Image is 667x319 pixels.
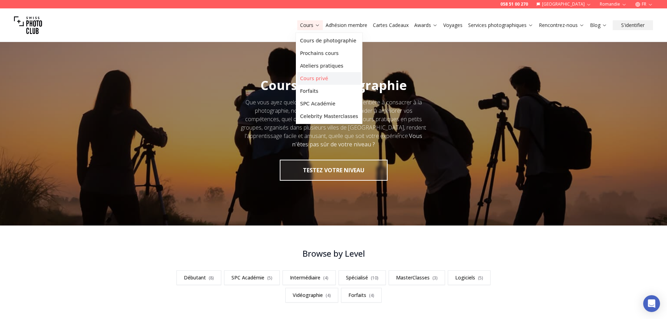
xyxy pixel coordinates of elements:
button: Awards [411,20,440,30]
h3: Browse by Level [160,248,507,259]
button: Services photographiques [465,20,536,30]
button: Rencontrez-nous [536,20,587,30]
a: Forfaits(4) [341,288,382,303]
button: TESTEZ VOTRE NIVEAU [280,160,388,181]
a: Blog [590,22,607,29]
a: Rencontrez-nous [539,22,584,29]
button: Cartes Cadeaux [370,20,411,30]
button: Blog [587,20,610,30]
div: Open Intercom Messenger [643,295,660,312]
img: Swiss photo club [14,11,42,39]
a: MasterClasses(3) [389,270,445,285]
a: Awards [414,22,438,29]
a: Cours privé [297,72,361,85]
a: Celebrity Masterclasses [297,110,361,123]
span: ( 8 ) [209,275,214,281]
a: SPC Académie(5) [224,270,280,285]
span: ( 4 ) [369,292,374,298]
div: Que vous ayez quelques heures ou une année entière à consacrer à la photographie, nous sommes là ... [238,98,429,148]
a: Débutant(8) [176,270,221,285]
a: Adhésion membre [326,22,367,29]
span: Cours de photographie [260,77,407,94]
span: ( 3 ) [432,275,438,281]
button: Voyages [440,20,465,30]
a: 058 51 00 270 [500,1,528,7]
a: Logiciels(5) [448,270,491,285]
button: Adhésion membre [323,20,370,30]
a: Cours [300,22,320,29]
a: Prochains cours [297,47,361,60]
button: Cours [297,20,323,30]
a: SPC Académie [297,97,361,110]
a: Forfaits [297,85,361,97]
span: ( 4 ) [326,292,331,298]
button: S'identifier [613,20,653,30]
span: ( 5 ) [267,275,272,281]
span: ( 4 ) [323,275,328,281]
a: Vidéographie(4) [285,288,338,303]
a: Cours de photographie [297,34,361,47]
a: Voyages [443,22,463,29]
span: ( 5 ) [478,275,483,281]
a: Cartes Cadeaux [373,22,409,29]
span: ( 10 ) [371,275,378,281]
a: Intermédiaire(4) [283,270,336,285]
a: Spécialisé(10) [339,270,386,285]
a: Ateliers pratiques [297,60,361,72]
a: Services photographiques [468,22,533,29]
